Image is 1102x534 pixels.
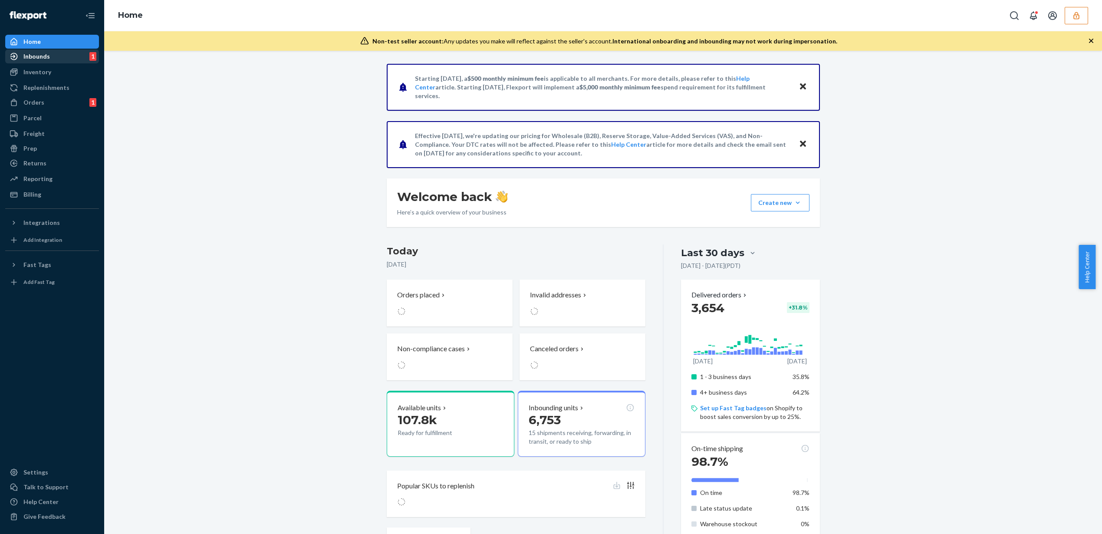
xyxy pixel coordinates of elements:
p: Late status update [700,504,786,513]
a: Prep [5,142,99,155]
button: Open Search Box [1006,7,1023,24]
div: Give Feedback [23,512,66,521]
span: 98.7% [691,454,728,469]
div: 1 [89,52,96,61]
button: Canceled orders [520,333,645,380]
div: Settings [23,468,48,477]
p: Here’s a quick overview of your business [397,208,508,217]
div: Reporting [23,175,53,183]
div: Orders [23,98,44,107]
div: Freight [23,129,45,138]
button: Talk to Support [5,480,99,494]
p: Warehouse stockout [700,520,786,528]
a: Reporting [5,172,99,186]
span: 3,654 [691,300,724,315]
div: Last 30 days [681,246,744,260]
button: Orders placed [387,280,513,326]
button: Open notifications [1025,7,1042,24]
p: [DATE] - [DATE] ( PDT ) [681,261,740,270]
p: 4+ business days [700,388,786,397]
p: Canceled orders [530,344,579,354]
span: 35.8% [793,373,809,380]
a: Set up Fast Tag badges [700,404,766,412]
div: + 31.8 % [787,302,809,313]
a: Billing [5,188,99,201]
p: Available units [398,403,441,413]
span: $500 monthly minimum fee [467,75,544,82]
p: Starting [DATE], a is applicable to all merchants. For more details, please refer to this article... [415,74,790,100]
span: 0.1% [796,504,809,512]
button: Inbounding units6,75315 shipments receiving, forwarding, in transit, or ready to ship [518,391,645,457]
a: Add Fast Tag [5,275,99,289]
a: Inventory [5,65,99,79]
p: Ready for fulfillment [398,429,478,437]
p: On-time shipping [691,444,743,454]
button: Close [797,138,809,151]
p: Invalid addresses [530,290,581,300]
div: Help Center [23,498,59,506]
a: Returns [5,156,99,170]
button: Open account menu [1044,7,1061,24]
p: on Shopify to boost sales conversion by up to 25%. [700,404,809,421]
a: Help Center [5,495,99,509]
p: Inbounding units [529,403,578,413]
img: Flexport logo [10,11,46,20]
p: Non-compliance cases [397,344,465,354]
div: Replenishments [23,83,69,92]
button: Help Center [1079,245,1095,289]
button: Give Feedback [5,510,99,524]
p: 15 shipments receiving, forwarding, in transit, or ready to ship [529,429,635,446]
div: Inbounds [23,52,50,61]
p: [DATE] [387,260,646,269]
button: Create new [751,194,809,211]
a: Inbounds1 [5,49,99,63]
p: 1 - 3 business days [700,372,786,381]
p: Delivered orders [691,290,748,300]
div: Prep [23,144,37,153]
span: International onboarding and inbounding may not work during impersonation. [612,37,837,45]
div: Talk to Support [23,483,69,491]
span: 107.8k [398,412,437,427]
div: Inventory [23,68,51,76]
div: Integrations [23,218,60,227]
button: Close Navigation [82,7,99,24]
div: Returns [23,159,46,168]
p: Popular SKUs to replenish [397,481,474,491]
a: Settings [5,465,99,479]
ol: breadcrumbs [111,3,150,28]
img: hand-wave emoji [496,191,508,203]
span: 64.2% [793,389,809,396]
button: Integrations [5,216,99,230]
div: Add Fast Tag [23,278,55,286]
button: Available units107.8kReady for fulfillment [387,391,514,457]
p: [DATE] [787,357,807,366]
div: Parcel [23,114,42,122]
div: Home [23,37,41,46]
button: Non-compliance cases [387,333,513,380]
a: Home [5,35,99,49]
div: Billing [23,190,41,199]
span: $5,000 monthly minimum fee [579,83,661,91]
span: 6,753 [529,412,561,427]
a: Add Integration [5,233,99,247]
div: Fast Tags [23,260,51,269]
a: Parcel [5,111,99,125]
button: Invalid addresses [520,280,645,326]
p: Orders placed [397,290,440,300]
h1: Welcome back [397,189,508,204]
a: Orders1 [5,96,99,109]
span: 98.7% [793,489,809,496]
button: Close [797,81,809,93]
div: 1 [89,98,96,107]
span: Support [18,6,49,14]
button: Fast Tags [5,258,99,272]
a: Help Center [611,141,646,148]
a: Freight [5,127,99,141]
div: Any updates you make will reflect against the seller's account. [372,37,837,46]
h3: Today [387,244,646,258]
p: Effective [DATE], we're updating our pricing for Wholesale (B2B), Reserve Storage, Value-Added Se... [415,132,790,158]
p: On time [700,488,786,497]
span: 0% [801,520,809,527]
a: Replenishments [5,81,99,95]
